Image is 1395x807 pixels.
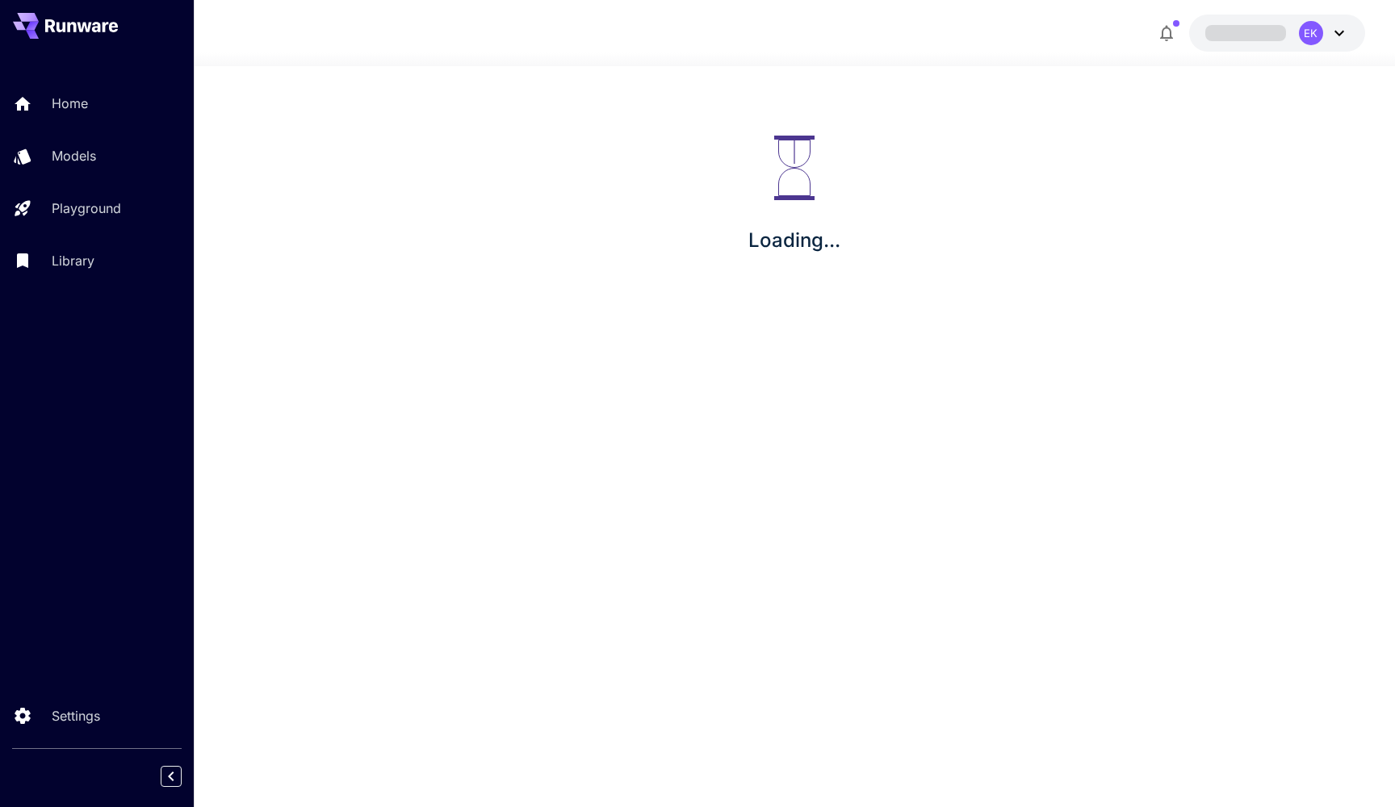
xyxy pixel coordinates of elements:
[173,762,194,791] div: Collapse sidebar
[52,251,94,270] p: Library
[52,199,121,218] p: Playground
[52,146,96,165] p: Models
[52,706,100,725] p: Settings
[1299,21,1323,45] div: EK
[161,766,182,787] button: Collapse sidebar
[52,94,88,113] p: Home
[748,226,840,255] p: Loading...
[1189,15,1365,52] button: EK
